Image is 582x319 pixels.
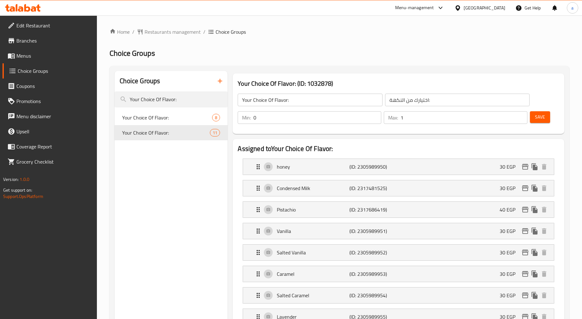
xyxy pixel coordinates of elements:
[349,206,398,213] p: (ID: 2317686419)
[520,205,530,214] button: edit
[388,114,398,121] p: Max:
[520,248,530,257] button: edit
[243,223,554,239] div: Expand
[3,109,97,124] a: Menu disclaimer
[535,113,545,121] span: Save
[145,28,201,36] span: Restaurants management
[520,183,530,193] button: edit
[122,114,212,121] span: Your Choice Of Flavor:
[18,67,92,75] span: Choice Groups
[500,206,520,213] p: 40 EGP
[238,285,559,306] li: Expand
[520,162,530,171] button: edit
[137,28,201,36] a: Restaurants management
[500,270,520,278] p: 30 EGP
[110,28,569,36] nav: breadcrumb
[520,226,530,236] button: edit
[530,162,539,171] button: duplicate
[3,48,97,63] a: Menus
[3,139,97,154] a: Coverage Report
[203,28,205,36] li: /
[120,76,160,86] h2: Choice Groups
[500,163,520,171] p: 30 EGP
[277,292,349,299] p: Salted Caramel
[238,220,559,242] li: Expand
[122,129,210,136] span: Your Choice Of Flavor:
[115,91,228,107] input: search
[3,175,19,183] span: Version:
[530,291,539,300] button: duplicate
[115,110,228,125] div: Your Choice Of Flavor:8
[500,227,520,235] p: 30 EGP
[530,183,539,193] button: duplicate
[3,154,97,169] a: Grocery Checklist
[539,248,549,257] button: delete
[3,63,97,78] a: Choice Groups
[349,163,398,171] p: (ID: 2305989950)
[16,143,92,150] span: Coverage Report
[349,184,398,192] p: (ID: 2317481525)
[530,226,539,236] button: duplicate
[16,37,92,44] span: Branches
[20,175,29,183] span: 1.0.0
[277,163,349,171] p: honey
[3,18,97,33] a: Edit Restaurant
[16,113,92,120] span: Menu disclaimer
[349,292,398,299] p: (ID: 2305989954)
[115,125,228,140] div: Your Choice Of Flavor:11
[500,249,520,256] p: 30 EGP
[216,28,246,36] span: Choice Groups
[349,249,398,256] p: (ID: 2305989952)
[242,114,251,121] p: Min:
[3,78,97,94] a: Coupons
[571,4,573,11] span: a
[349,227,398,235] p: (ID: 2305989951)
[110,28,130,36] a: Home
[238,177,559,199] li: Expand
[539,269,549,279] button: delete
[395,4,434,12] div: Menu-management
[243,245,554,260] div: Expand
[520,291,530,300] button: edit
[238,263,559,285] li: Expand
[238,156,559,177] li: Expand
[16,22,92,29] span: Edit Restaurant
[110,46,155,60] span: Choice Groups
[243,287,554,303] div: Expand
[16,158,92,165] span: Grocery Checklist
[238,144,559,154] h2: Assigned to Your Choice Of Flavor:
[3,94,97,109] a: Promotions
[16,97,92,105] span: Promotions
[277,270,349,278] p: Caramel
[243,202,554,217] div: Expand
[539,226,549,236] button: delete
[132,28,134,36] li: /
[530,111,550,123] button: Save
[530,269,539,279] button: duplicate
[238,78,559,89] h3: Your Choice Of Flavor: (ID: 1032878)
[238,242,559,263] li: Expand
[212,114,220,121] div: Choices
[277,184,349,192] p: Condensed Milk
[500,184,520,192] p: 30 EGP
[539,183,549,193] button: delete
[277,227,349,235] p: Vanilla
[243,180,554,196] div: Expand
[539,162,549,171] button: delete
[16,52,92,60] span: Menus
[238,199,559,220] li: Expand
[500,292,520,299] p: 30 EGP
[520,269,530,279] button: edit
[210,129,220,136] div: Choices
[530,205,539,214] button: duplicate
[16,128,92,135] span: Upsell
[530,248,539,257] button: duplicate
[3,192,43,200] a: Support.OpsPlatform
[243,266,554,282] div: Expand
[243,159,554,175] div: Expand
[349,270,398,278] p: (ID: 2305989953)
[277,206,349,213] p: Pistachio
[212,115,220,121] span: 8
[3,33,97,48] a: Branches
[464,4,505,11] div: [GEOGRAPHIC_DATA]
